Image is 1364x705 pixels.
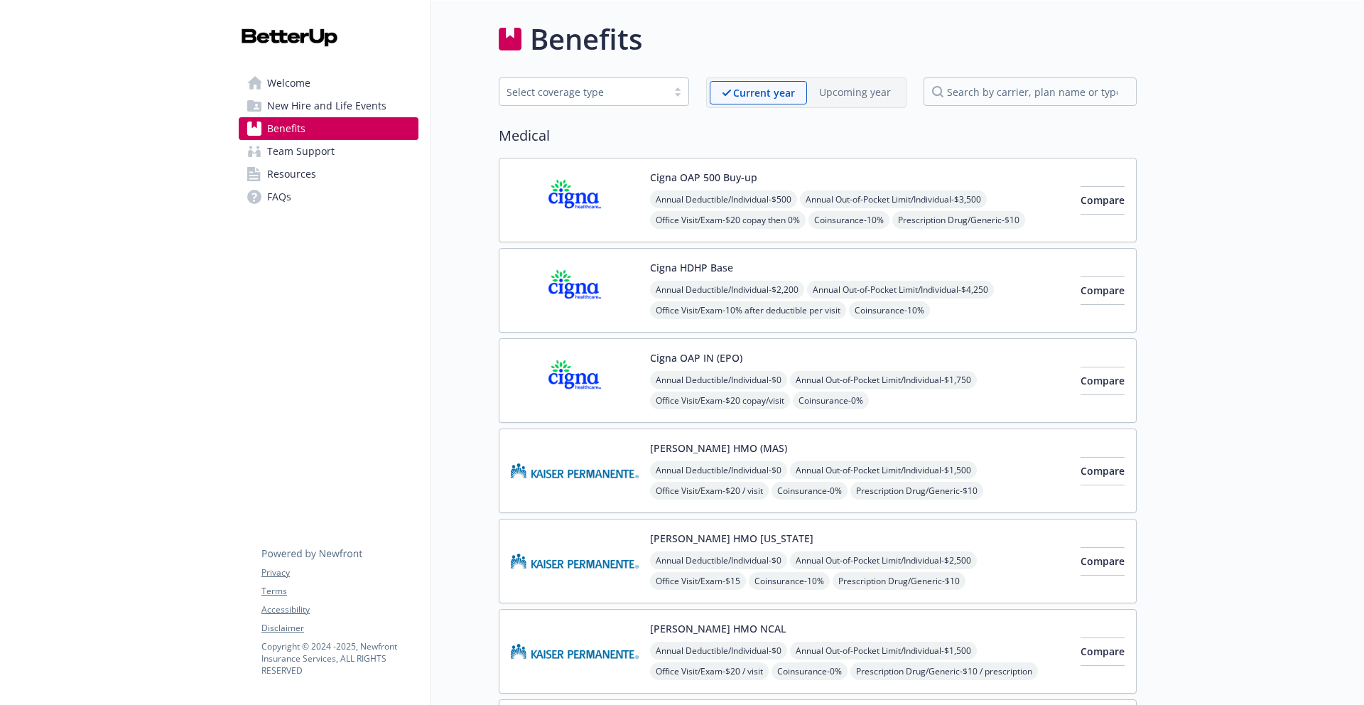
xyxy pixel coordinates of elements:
[499,125,1137,146] h2: Medical
[650,350,742,365] button: Cigna OAP IN (EPO)
[650,170,757,185] button: Cigna OAP 500 Buy-up
[650,572,746,590] span: Office Visit/Exam - $15
[793,392,869,409] span: Coinsurance - 0%
[650,531,813,546] button: [PERSON_NAME] HMO [US_STATE]
[733,85,795,100] p: Current year
[790,642,977,660] span: Annual Out-of-Pocket Limit/Individual - $1,500
[261,585,418,598] a: Terms
[790,371,977,389] span: Annual Out-of-Pocket Limit/Individual - $1,750
[749,572,830,590] span: Coinsurance - 10%
[650,441,787,456] button: [PERSON_NAME] HMO (MAS)
[650,461,787,479] span: Annual Deductible/Individual - $0
[1081,554,1125,568] span: Compare
[1081,186,1125,215] button: Compare
[772,662,848,680] span: Coinsurance - 0%
[772,482,848,500] span: Coinsurance - 0%
[1081,276,1125,305] button: Compare
[261,603,418,616] a: Accessibility
[267,163,316,185] span: Resources
[650,260,733,275] button: Cigna HDHP Base
[267,117,305,140] span: Benefits
[239,95,418,117] a: New Hire and Life Events
[650,621,786,636] button: [PERSON_NAME] HMO NCAL
[267,95,386,117] span: New Hire and Life Events
[849,301,930,319] span: Coinsurance - 10%
[650,281,804,298] span: Annual Deductible/Individual - $2,200
[267,72,310,95] span: Welcome
[511,621,639,682] img: Kaiser Permanente Insurance Company carrier logo
[807,81,903,104] span: Upcoming year
[511,441,639,501] img: Kaiser Permanente Insurance Company carrier logo
[1081,637,1125,666] button: Compare
[239,72,418,95] a: Welcome
[800,190,987,208] span: Annual Out-of-Pocket Limit/Individual - $3,500
[650,392,790,409] span: Office Visit/Exam - $20 copay/visit
[511,350,639,411] img: CIGNA carrier logo
[650,190,797,208] span: Annual Deductible/Individual - $500
[239,163,418,185] a: Resources
[511,170,639,230] img: CIGNA carrier logo
[819,85,891,99] p: Upcoming year
[1081,645,1125,658] span: Compare
[267,140,335,163] span: Team Support
[924,77,1137,106] input: search by carrier, plan name or type
[650,482,769,500] span: Office Visit/Exam - $20 / visit
[650,642,787,660] span: Annual Deductible/Individual - $0
[261,622,418,635] a: Disclaimer
[790,461,977,479] span: Annual Out-of-Pocket Limit/Individual - $1,500
[790,551,977,569] span: Annual Out-of-Pocket Limit/Individual - $2,500
[239,185,418,208] a: FAQs
[1081,374,1125,387] span: Compare
[261,566,418,579] a: Privacy
[1081,193,1125,207] span: Compare
[267,185,291,208] span: FAQs
[530,18,642,60] h1: Benefits
[511,260,639,321] img: CIGNA carrier logo
[239,117,418,140] a: Benefits
[833,572,965,590] span: Prescription Drug/Generic - $10
[650,211,806,229] span: Office Visit/Exam - $20 copay then 0%
[1081,284,1125,297] span: Compare
[1081,367,1125,395] button: Compare
[892,211,1025,229] span: Prescription Drug/Generic - $10
[650,551,787,569] span: Annual Deductible/Individual - $0
[850,662,1038,680] span: Prescription Drug/Generic - $10 / prescription
[807,281,994,298] span: Annual Out-of-Pocket Limit/Individual - $4,250
[1081,464,1125,478] span: Compare
[808,211,889,229] span: Coinsurance - 10%
[850,482,983,500] span: Prescription Drug/Generic - $10
[511,531,639,591] img: Kaiser Permanente of Hawaii carrier logo
[650,301,846,319] span: Office Visit/Exam - 10% after deductible per visit
[1081,457,1125,485] button: Compare
[507,85,660,99] div: Select coverage type
[261,640,418,677] p: Copyright © 2024 - 2025 , Newfront Insurance Services, ALL RIGHTS RESERVED
[650,662,769,680] span: Office Visit/Exam - $20 / visit
[1081,547,1125,576] button: Compare
[650,371,787,389] span: Annual Deductible/Individual - $0
[239,140,418,163] a: Team Support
